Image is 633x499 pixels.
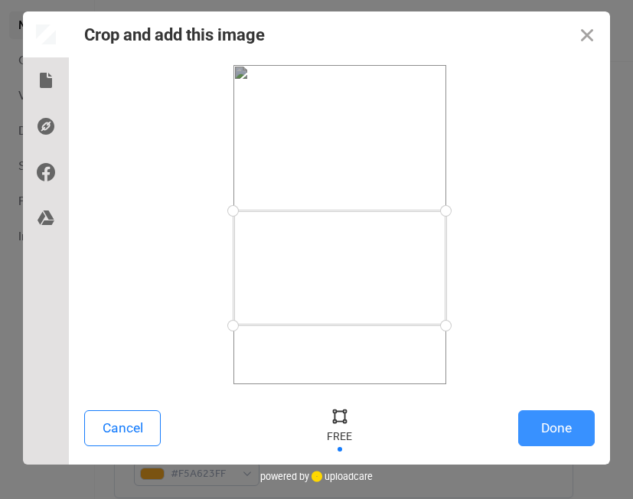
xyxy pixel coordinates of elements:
[309,471,373,482] a: uploadcare
[23,103,69,149] div: Direct Link
[84,25,265,44] div: Crop and add this image
[23,57,69,103] div: Local Files
[564,11,610,57] button: Close
[23,195,69,241] div: Google Drive
[84,410,161,446] button: Cancel
[23,149,69,195] div: Facebook
[518,410,595,446] button: Done
[260,465,373,488] div: powered by
[23,11,69,57] div: Preview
